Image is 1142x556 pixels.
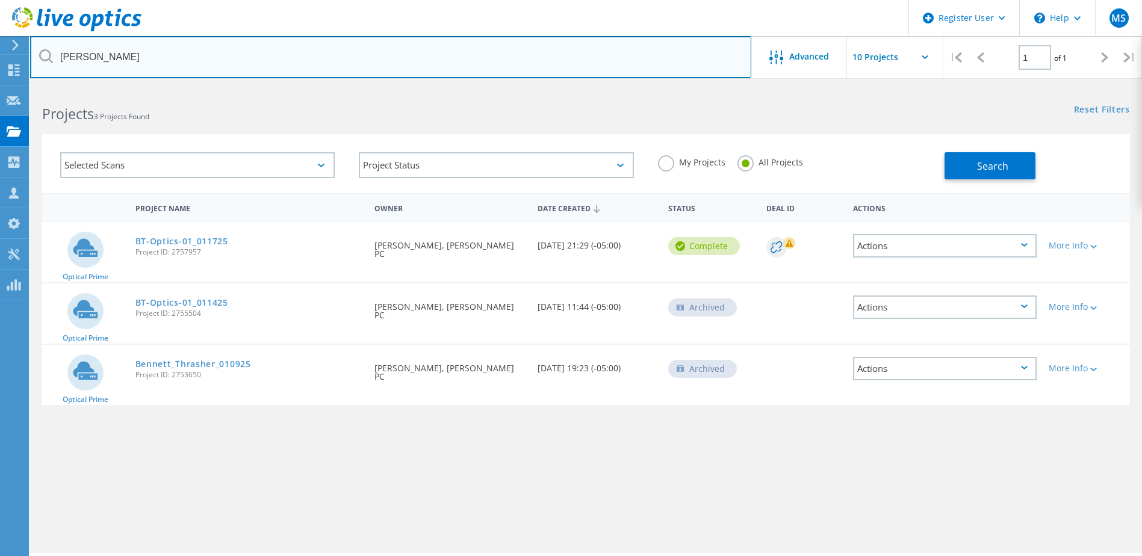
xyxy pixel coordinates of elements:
[60,152,335,178] div: Selected Scans
[853,295,1037,319] div: Actions
[368,196,532,218] div: Owner
[668,298,737,317] div: Archived
[532,196,662,219] div: Date Created
[368,222,532,270] div: [PERSON_NAME], [PERSON_NAME] PC
[977,159,1008,173] span: Search
[1074,105,1130,116] a: Reset Filters
[532,222,662,262] div: [DATE] 21:29 (-05:00)
[94,111,149,122] span: 3 Projects Found
[1049,364,1124,372] div: More Info
[63,335,108,342] span: Optical Prime
[1049,241,1124,250] div: More Info
[129,196,369,218] div: Project Name
[135,310,363,317] span: Project ID: 2755504
[737,155,803,167] label: All Projects
[853,234,1037,258] div: Actions
[135,298,228,307] a: BT-Optics-01_011425
[945,152,1035,179] button: Search
[368,345,532,393] div: [PERSON_NAME], [PERSON_NAME] PC
[135,360,251,368] a: Bennett_Thrasher_010925
[658,155,725,167] label: My Projects
[1034,13,1045,23] svg: \n
[1049,303,1124,311] div: More Info
[662,196,760,218] div: Status
[359,152,633,178] div: Project Status
[847,196,1043,218] div: Actions
[668,237,740,255] div: Complete
[1117,36,1142,79] div: |
[668,360,737,378] div: Archived
[135,249,363,256] span: Project ID: 2757957
[42,104,94,123] b: Projects
[532,283,662,323] div: [DATE] 11:44 (-05:00)
[789,52,829,61] span: Advanced
[532,345,662,385] div: [DATE] 19:23 (-05:00)
[943,36,968,79] div: |
[63,396,108,403] span: Optical Prime
[63,273,108,280] span: Optical Prime
[1054,53,1067,63] span: of 1
[135,237,228,246] a: BT-Optics-01_011725
[760,196,848,218] div: Deal Id
[368,283,532,332] div: [PERSON_NAME], [PERSON_NAME] PC
[135,371,363,378] span: Project ID: 2753650
[30,36,751,78] input: Search projects by name, owner, ID, company, etc
[1111,13,1126,23] span: MS
[853,357,1037,380] div: Actions
[12,25,141,34] a: Live Optics Dashboard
